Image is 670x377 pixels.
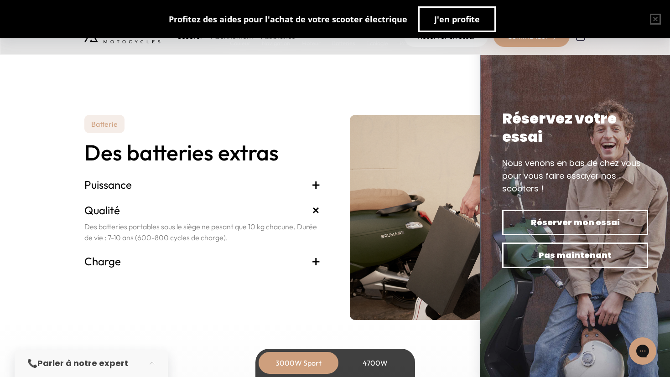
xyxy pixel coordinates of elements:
h3: Qualité [84,203,321,217]
h2: Des batteries extras [84,140,321,165]
span: + [312,254,321,269]
iframe: Gorgias live chat messenger [624,334,661,368]
p: Batterie [84,115,125,133]
span: + [312,177,321,192]
span: + [307,202,324,219]
img: brumaire-batteries.png [350,115,586,320]
div: 3000W Sport [262,352,335,374]
div: 4700W [339,352,412,374]
h3: Puissance [84,177,321,192]
h3: Charge [84,254,321,269]
p: Des batteries portables sous le siège ne pesant que 10 kg chacune. Durée de vie : 7-10 ans (600-8... [84,221,321,243]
